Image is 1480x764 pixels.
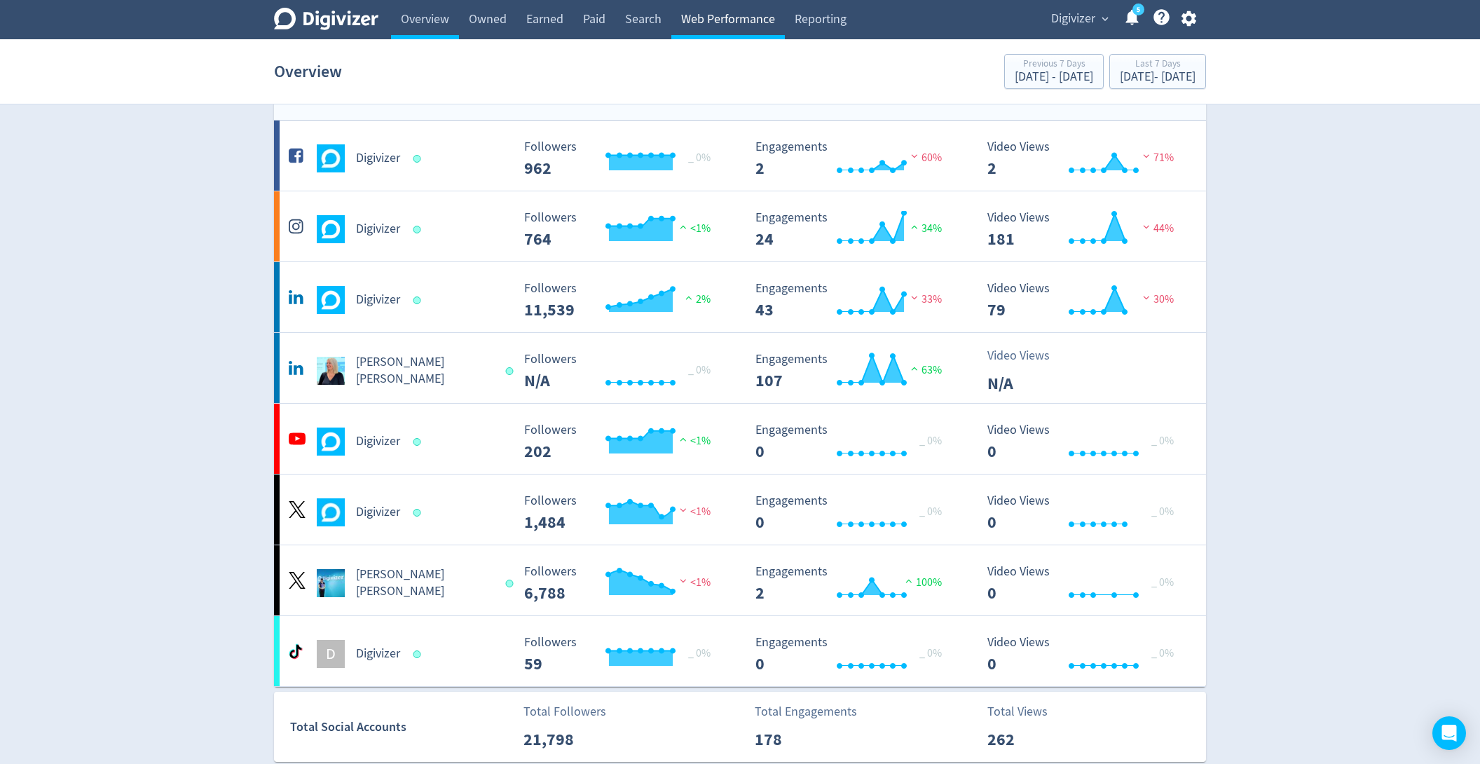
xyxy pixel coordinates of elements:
[676,434,690,444] img: positive-performance.svg
[980,140,1191,177] svg: Video Views 2
[755,727,835,752] p: 178
[1151,646,1174,660] span: _ 0%
[676,221,711,236] span: <1%
[755,702,857,721] p: Total Engagements
[274,121,1206,191] a: Digivizer undefinedDigivizer Followers --- _ 0% Followers 962 Engagements 2 Engagements 2 60% Vid...
[676,575,711,589] span: <1%
[907,292,942,306] span: 33%
[987,346,1068,365] p: Video Views
[317,428,345,456] img: Digivizer undefined
[748,211,959,248] svg: Engagements 24
[356,354,493,388] h5: [PERSON_NAME] [PERSON_NAME]
[356,292,400,308] h5: Digivizer
[274,49,342,94] h1: Overview
[505,580,517,587] span: Data last synced: 26 Sep 2025, 2:01pm (AEST)
[356,504,400,521] h5: Digivizer
[274,616,1206,686] a: DDigivizer Followers --- _ 0% Followers 59 Engagements 0 Engagements 0 _ 0% Video Views 0 Video V...
[987,727,1068,752] p: 262
[523,727,604,752] p: 21,798
[317,286,345,314] img: Digivizer undefined
[1015,59,1093,71] div: Previous 7 Days
[356,221,400,238] h5: Digivizer
[356,646,400,662] h5: Digivizer
[274,404,1206,474] a: Digivizer undefinedDigivizer Followers --- Followers 202 <1% Engagements 0 Engagements 0 _ 0% Vid...
[907,151,942,165] span: 60%
[1139,292,1153,303] img: negative-performance.svg
[1137,5,1140,15] text: 5
[356,433,400,450] h5: Digivizer
[1139,221,1153,232] img: negative-performance.svg
[413,650,425,658] span: Data last synced: 26 Sep 2025, 6:01am (AEST)
[980,211,1191,248] svg: Video Views 181
[980,636,1191,673] svg: Video Views 0
[356,566,493,600] h5: [PERSON_NAME] [PERSON_NAME]
[317,640,345,668] div: D
[919,646,942,660] span: _ 0%
[682,292,696,303] img: positive-performance.svg
[317,498,345,526] img: Digivizer undefined
[748,423,959,461] svg: Engagements 0
[317,357,345,385] img: Emma Lo Russo undefined
[1151,575,1174,589] span: _ 0%
[682,292,711,306] span: 2%
[1139,221,1174,236] span: 44%
[907,221,942,236] span: 34%
[1139,151,1174,165] span: 71%
[1120,71,1195,83] div: [DATE] - [DATE]
[676,575,690,586] img: negative-performance.svg
[274,191,1206,261] a: Digivizer undefinedDigivizer Followers --- Followers 764 <1% Engagements 24 Engagements 24 34% Vi...
[1139,151,1153,161] img: negative-performance.svg
[1015,71,1093,83] div: [DATE] - [DATE]
[274,262,1206,332] a: Digivizer undefinedDigivizer Followers --- Followers 11,539 2% Engagements 43 Engagements 43 33% ...
[688,363,711,377] span: _ 0%
[1151,434,1174,448] span: _ 0%
[413,509,425,517] span: Data last synced: 25 Sep 2025, 9:02pm (AEST)
[907,151,921,161] img: negative-performance.svg
[980,423,1191,461] svg: Video Views 0
[413,296,425,304] span: Data last synced: 26 Sep 2025, 2:01pm (AEST)
[676,505,711,519] span: <1%
[1004,54,1104,89] button: Previous 7 Days[DATE] - [DATE]
[517,140,727,177] svg: Followers ---
[688,646,711,660] span: _ 0%
[356,150,400,167] h5: Digivizer
[748,565,959,602] svg: Engagements 2
[317,215,345,243] img: Digivizer undefined
[902,575,916,586] img: positive-performance.svg
[274,475,1206,545] a: Digivizer undefinedDigivizer Followers --- Followers 1,484 <1% Engagements 0 Engagements 0 _ 0% V...
[919,434,942,448] span: _ 0%
[907,221,921,232] img: positive-performance.svg
[1099,13,1111,25] span: expand_more
[1151,505,1174,519] span: _ 0%
[413,226,425,233] span: Data last synced: 26 Sep 2025, 6:01am (AEST)
[676,434,711,448] span: <1%
[517,423,727,461] svg: Followers ---
[317,569,345,597] img: Emma Lo Russo undefined
[676,221,690,232] img: positive-performance.svg
[517,565,727,602] svg: Followers ---
[676,505,690,515] img: negative-performance.svg
[1051,8,1095,30] span: Digivizer
[517,636,727,673] svg: Followers ---
[748,494,959,531] svg: Engagements 0
[902,575,942,589] span: 100%
[1046,8,1112,30] button: Digivizer
[980,565,1191,602] svg: Video Views 0
[290,717,514,737] div: Total Social Accounts
[748,636,959,673] svg: Engagements 0
[748,353,959,390] svg: Engagements 107
[274,545,1206,615] a: Emma Lo Russo undefined[PERSON_NAME] [PERSON_NAME] Followers --- Followers 6,788 <1% Engagements ...
[517,282,727,319] svg: Followers ---
[907,363,942,377] span: 63%
[688,151,711,165] span: _ 0%
[748,140,959,177] svg: Engagements 2
[919,505,942,519] span: _ 0%
[980,282,1191,319] svg: Video Views 79
[1120,59,1195,71] div: Last 7 Days
[317,144,345,172] img: Digivizer undefined
[748,282,959,319] svg: Engagements 43
[987,371,1068,396] p: N/A
[1132,4,1144,15] a: 5
[517,353,727,390] svg: Followers ---
[1432,716,1466,750] div: Open Intercom Messenger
